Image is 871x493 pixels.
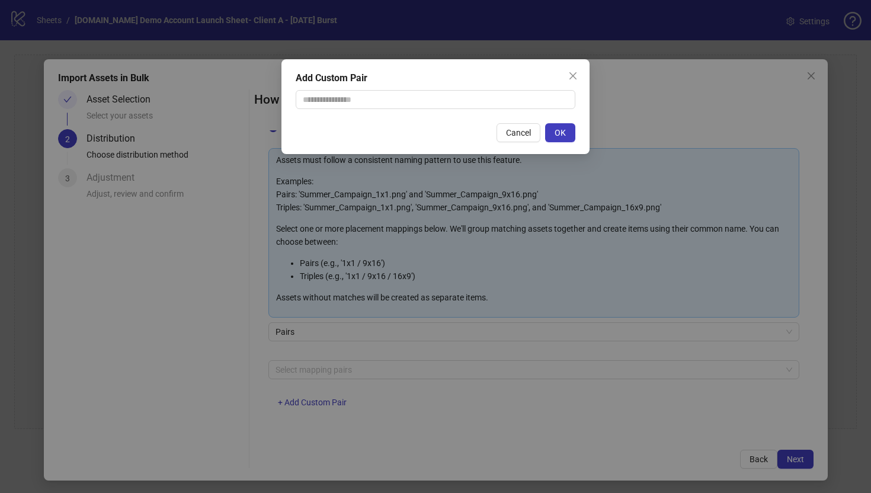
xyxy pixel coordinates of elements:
span: OK [555,128,566,137]
button: OK [545,123,575,142]
span: close [568,71,578,81]
span: Cancel [506,128,531,137]
button: Cancel [497,123,540,142]
div: Add Custom Pair [296,71,575,85]
button: Close [563,66,582,85]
